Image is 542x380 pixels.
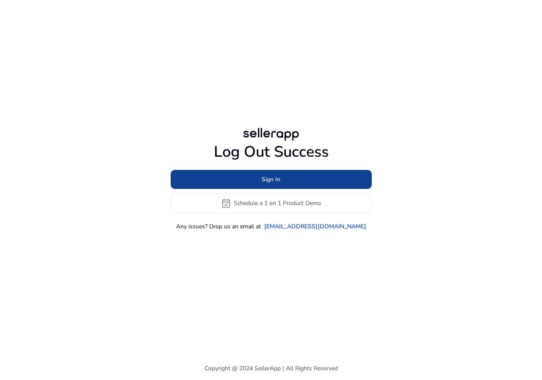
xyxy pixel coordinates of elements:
[262,175,280,184] span: Sign In
[264,222,366,231] a: [EMAIL_ADDRESS][DOMAIN_NAME]
[221,198,231,208] span: event_available
[176,222,261,231] p: Any issues? Drop us an email at
[171,143,372,161] h1: Log Out Success
[171,193,372,214] button: event_availableSchedule a 1 on 1 Product Demo
[171,170,372,189] button: Sign In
